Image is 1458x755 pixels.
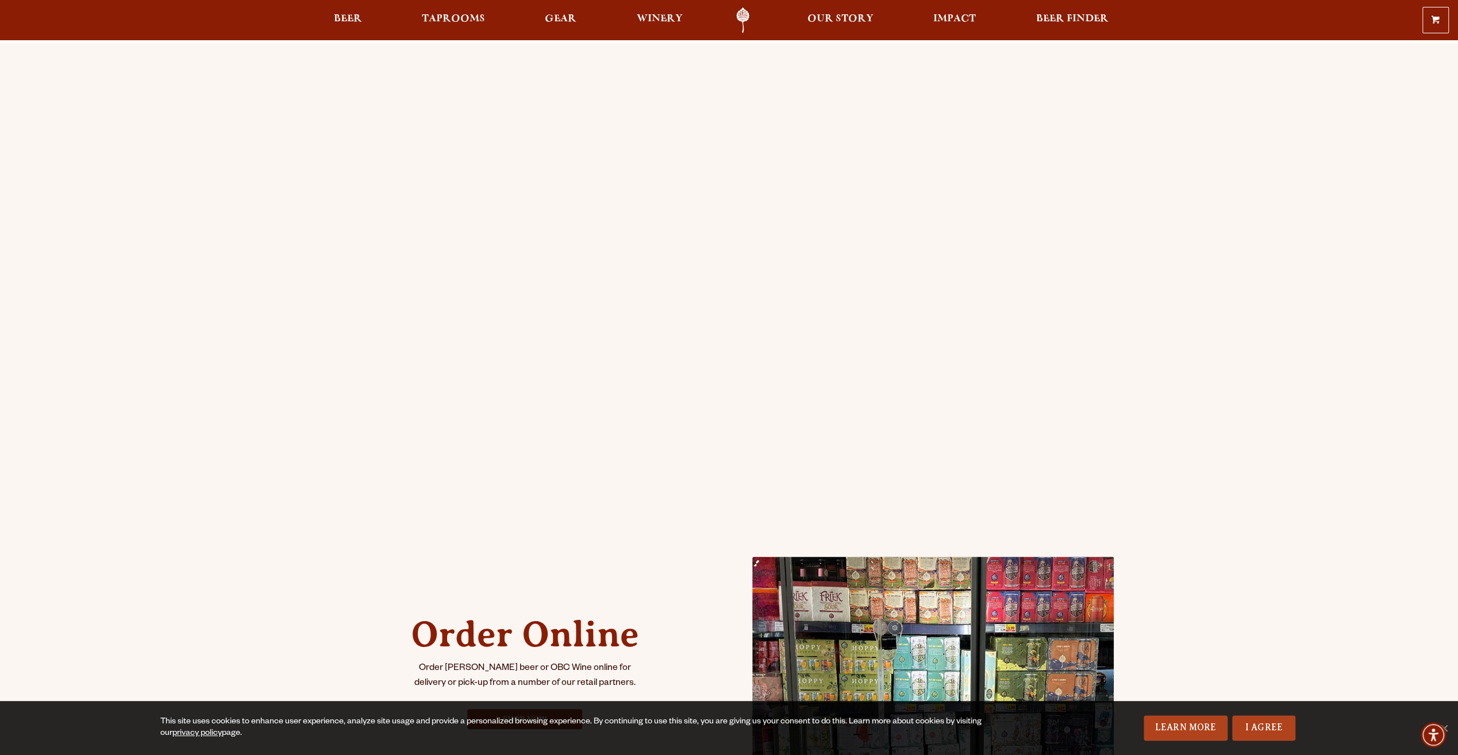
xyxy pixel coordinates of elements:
[160,717,1001,739] div: This site uses cookies to enhance user experience, analyze site usage and provide a personalized ...
[334,14,362,24] span: Beer
[637,14,683,24] span: Winery
[1028,7,1115,33] a: Beer Finder
[326,7,370,33] a: Beer
[410,661,640,692] p: Order [PERSON_NAME] beer or OBC Wine online for delivery or pick-up from a number of our retail p...
[1232,715,1295,741] a: I Agree
[926,7,983,33] a: Impact
[933,14,976,24] span: Impact
[1036,14,1108,24] span: Beer Finder
[1144,715,1228,741] a: Learn More
[172,729,222,738] a: privacy policy
[629,7,690,33] a: Winery
[807,14,874,24] span: Our Story
[422,14,485,24] span: Taprooms
[537,7,584,33] a: Gear
[1421,722,1446,748] div: Accessibility Menu
[800,7,881,33] a: Our Story
[414,7,493,33] a: Taprooms
[721,7,764,33] a: Odell Home
[410,614,640,654] h2: Order Online
[545,14,576,24] span: Gear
